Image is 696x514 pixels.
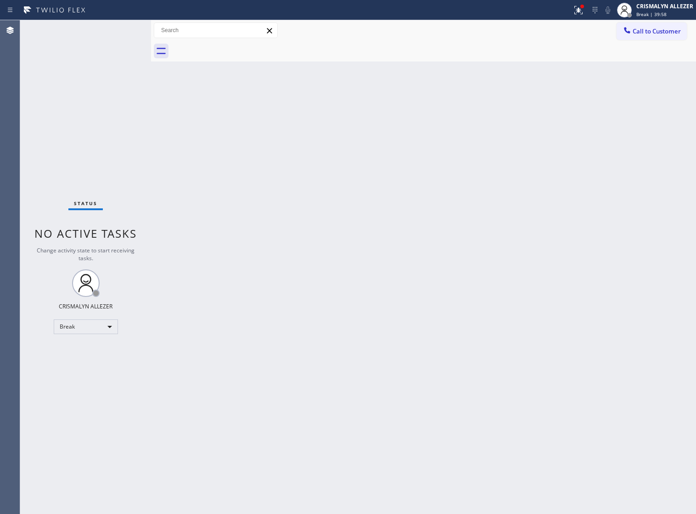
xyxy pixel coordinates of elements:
span: Call to Customer [633,27,681,35]
span: Status [74,200,97,207]
span: Change activity state to start receiving tasks. [37,246,135,262]
div: CRISMALYN ALLEZER [59,302,112,310]
div: Break [54,319,118,334]
input: Search [154,23,277,38]
button: Call to Customer [617,22,687,40]
button: Mute [601,4,614,17]
div: CRISMALYN ALLEZER [636,2,693,10]
span: No active tasks [34,226,137,241]
span: Break | 39:58 [636,11,667,17]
